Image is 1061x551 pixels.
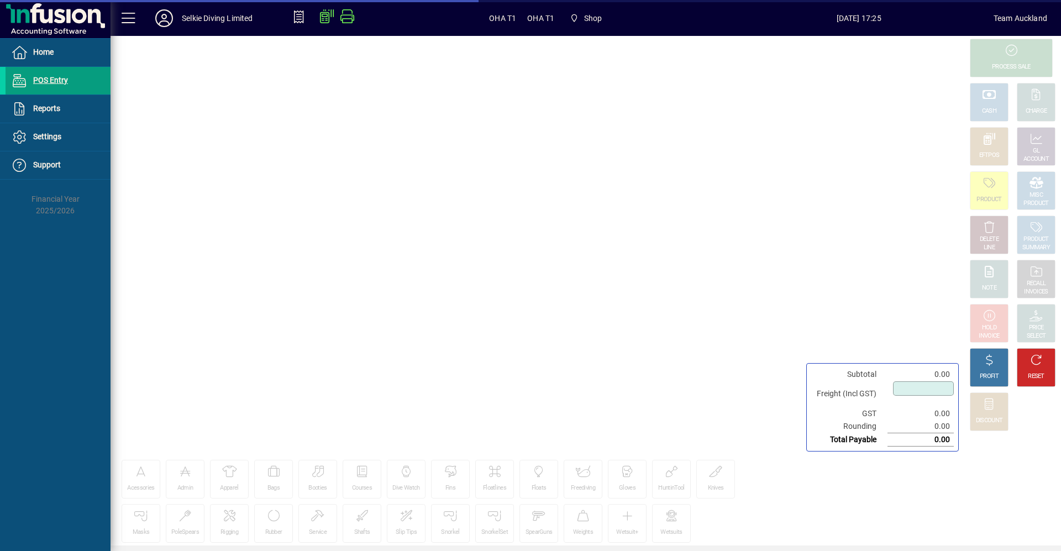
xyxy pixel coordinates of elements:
[1029,324,1044,332] div: PRICE
[481,528,508,537] div: SnorkelSet
[182,9,253,27] div: Selkie Diving Limited
[887,433,954,447] td: 0.00
[1023,200,1048,208] div: PRODUCT
[584,9,602,27] span: Shop
[708,484,724,492] div: Knives
[1022,244,1050,252] div: SUMMARY
[1026,107,1047,116] div: CHARGE
[6,39,111,66] a: Home
[658,484,684,492] div: HuntinTool
[309,528,327,537] div: Service
[1033,147,1040,155] div: GL
[127,484,154,492] div: Acessories
[441,528,459,537] div: Snorkel
[616,528,638,537] div: Wetsuit+
[6,95,111,123] a: Reports
[811,420,887,433] td: Rounding
[992,63,1031,71] div: PROCESS SALE
[445,484,455,492] div: Fins
[976,417,1002,425] div: DISCOUNT
[33,132,61,141] span: Settings
[1027,332,1046,340] div: SELECT
[352,484,372,492] div: Courses
[811,407,887,420] td: GST
[979,332,999,340] div: INVOICE
[979,151,1000,160] div: EFTPOS
[527,9,554,27] span: OHA T1
[980,372,999,381] div: PROFIT
[984,244,995,252] div: LINE
[1024,288,1048,296] div: INVOICES
[982,284,996,292] div: NOTE
[619,484,635,492] div: Gloves
[811,433,887,447] td: Total Payable
[146,8,182,28] button: Profile
[133,528,150,537] div: Masks
[33,160,61,169] span: Support
[33,48,54,56] span: Home
[220,528,238,537] div: Rigging
[483,484,506,492] div: Floatlines
[811,368,887,381] td: Subtotal
[1027,280,1046,288] div: RECALL
[887,407,954,420] td: 0.00
[887,420,954,433] td: 0.00
[177,484,193,492] div: Admin
[976,196,1001,204] div: PRODUCT
[573,528,593,537] div: Weights
[392,484,419,492] div: Dive Watch
[994,9,1047,27] div: Team Auckland
[6,151,111,179] a: Support
[811,381,887,407] td: Freight (Incl GST)
[171,528,199,537] div: PoleSpears
[33,104,60,113] span: Reports
[887,368,954,381] td: 0.00
[526,528,553,537] div: SpearGuns
[33,76,68,85] span: POS Entry
[6,123,111,151] a: Settings
[571,484,595,492] div: Freediving
[724,9,994,27] span: [DATE] 17:25
[220,484,238,492] div: Apparel
[267,484,280,492] div: Bags
[396,528,417,537] div: Slip Tips
[980,235,999,244] div: DELETE
[489,9,516,27] span: OHA T1
[660,528,682,537] div: Wetsuits
[1023,235,1048,244] div: PRODUCT
[308,484,327,492] div: Booties
[982,324,996,332] div: HOLD
[1030,191,1043,200] div: MISC
[1028,372,1044,381] div: RESET
[354,528,370,537] div: Shafts
[265,528,282,537] div: Rubber
[532,484,547,492] div: Floats
[1023,155,1049,164] div: ACCOUNT
[982,107,996,116] div: CASH
[565,8,606,28] span: Shop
